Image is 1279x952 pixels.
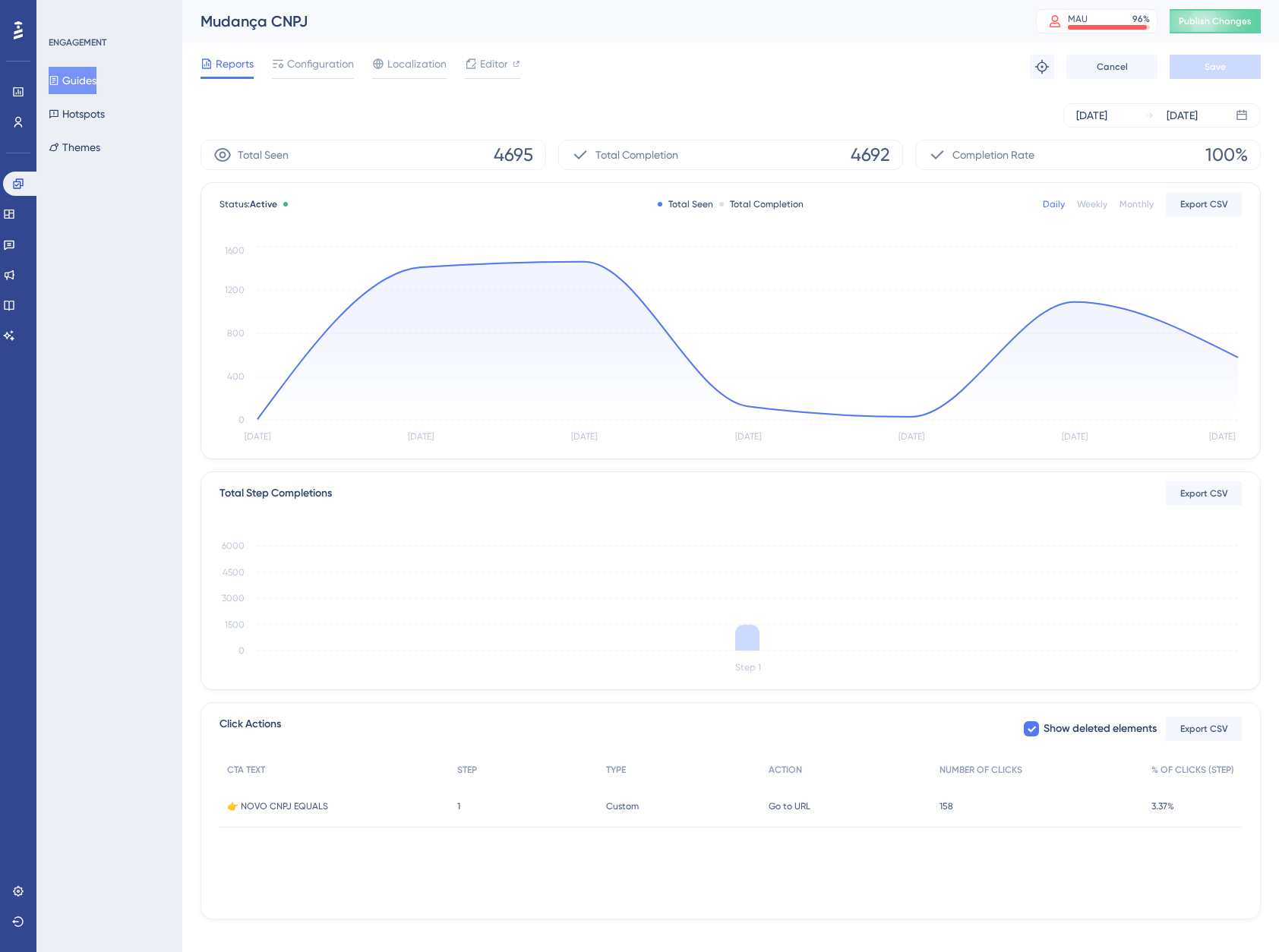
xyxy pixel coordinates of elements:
span: STEP [457,764,477,776]
span: Active [250,199,277,210]
tspan: 6000 [222,541,245,551]
tspan: [DATE] [245,431,270,442]
span: Go to URL [769,800,810,812]
div: Mudança CNPJ [201,11,998,32]
span: Publish Changes [1179,15,1252,27]
button: Export CSV [1166,481,1242,506]
span: Status: [219,198,277,210]
span: Export CSV [1180,487,1228,500]
tspan: 3000 [222,593,245,604]
span: Save [1205,61,1226,73]
tspan: [DATE] [898,431,924,442]
button: Hotspots [49,100,105,128]
span: Cancel [1097,61,1128,73]
span: 4692 [851,143,890,167]
button: Export CSV [1166,717,1242,741]
button: Publish Changes [1170,9,1261,33]
tspan: 800 [227,328,245,339]
span: 4695 [494,143,533,167]
span: Total Seen [238,146,289,164]
span: Localization [387,55,447,73]
span: Export CSV [1180,198,1228,210]
button: Cancel [1066,55,1157,79]
span: Show deleted elements [1044,720,1157,738]
span: Editor [480,55,508,73]
span: Click Actions [219,715,281,742]
div: Total Completion [719,198,804,210]
div: Total Step Completions [219,484,332,503]
span: CTA TEXT [227,764,265,776]
div: Total Seen [658,198,713,210]
tspan: 0 [238,415,245,425]
div: 96 % [1132,13,1150,25]
tspan: [DATE] [571,431,597,442]
tspan: 1500 [225,619,245,630]
button: Guides [49,67,96,94]
span: 👉 NOVO CNPJ EQUALS [227,800,328,812]
button: Save [1170,55,1261,79]
span: TYPE [606,764,626,776]
button: Themes [49,134,100,161]
span: % OF CLICKS (STEP) [1151,764,1234,776]
span: Completion Rate [952,146,1034,164]
span: NUMBER OF CLICKS [940,764,1022,776]
span: Custom [606,800,639,812]
tspan: Step 1 [735,662,761,673]
span: Reports [216,55,254,73]
tspan: 4500 [223,567,245,578]
button: Export CSV [1166,192,1242,216]
tspan: [DATE] [735,431,761,442]
div: [DATE] [1167,106,1198,125]
div: Weekly [1077,198,1107,210]
tspan: [DATE] [408,431,434,442]
span: 3.37% [1151,800,1174,812]
span: 158 [940,800,953,812]
span: 100% [1205,143,1248,167]
tspan: 400 [227,371,245,382]
span: ACTION [769,764,802,776]
span: Total Completion [595,146,678,164]
span: Export CSV [1180,723,1228,735]
div: ENGAGEMENT [49,36,106,49]
span: Configuration [287,55,354,73]
tspan: 1200 [225,285,245,295]
tspan: [DATE] [1209,431,1235,442]
tspan: 0 [238,645,245,656]
div: Monthly [1120,198,1154,210]
div: Daily [1043,198,1065,210]
div: MAU [1068,13,1088,25]
div: [DATE] [1076,106,1107,125]
tspan: 1600 [225,245,245,256]
tspan: [DATE] [1062,431,1088,442]
span: 1 [457,800,460,812]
